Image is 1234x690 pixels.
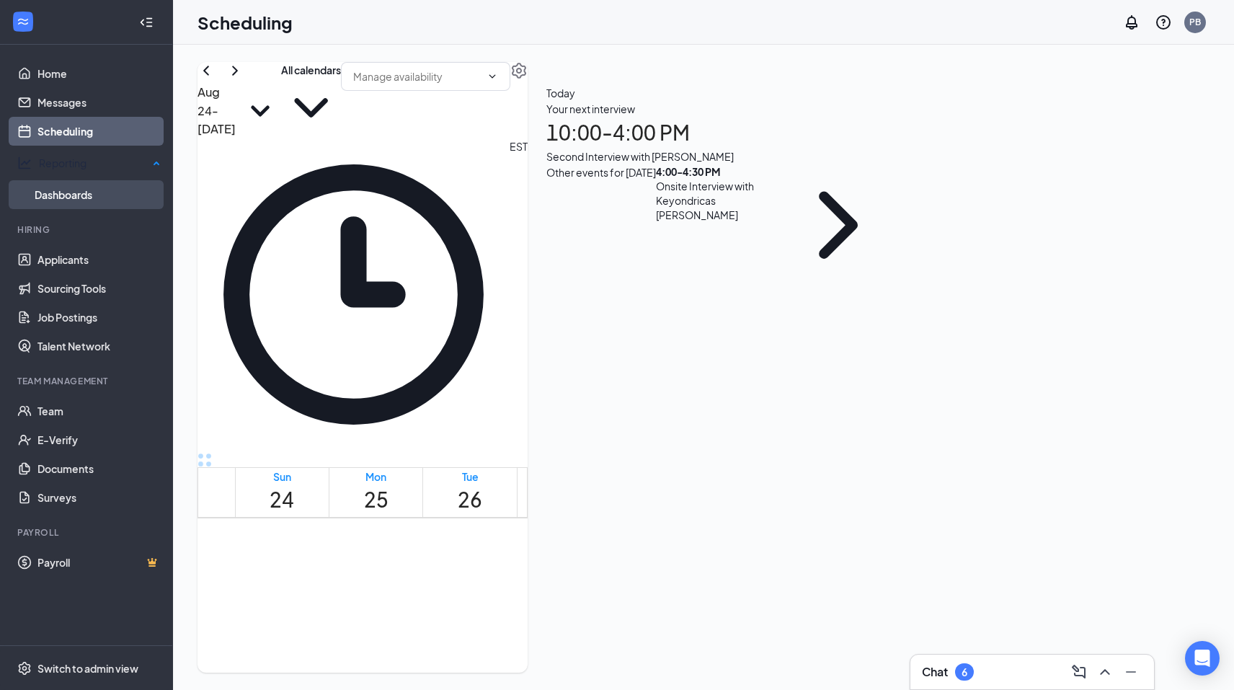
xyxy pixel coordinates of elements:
div: 6 [962,666,967,678]
svg: ChevronRight [226,62,244,79]
h1: Scheduling [197,10,293,35]
div: Payroll [17,526,158,539]
a: Documents [37,454,161,483]
span: EST [510,138,528,451]
svg: Analysis [17,156,32,170]
div: Other events for [DATE] [546,164,656,286]
div: Reporting [39,156,148,170]
a: August 24, 2025 [267,468,297,517]
input: Manage availability [353,68,481,84]
a: Team [37,397,161,425]
svg: ChevronDown [487,71,498,82]
button: Minimize [1119,660,1142,684]
div: Your next interview [546,101,899,117]
div: Second Interview with [PERSON_NAME] [546,149,899,164]
div: 4:00 - 4:30 PM [656,164,778,179]
h3: Aug 24 - [DATE] [197,83,239,138]
a: PayrollCrown [37,548,161,577]
svg: Settings [510,62,528,79]
a: August 26, 2025 [455,468,485,517]
div: PB [1189,16,1201,28]
h3: Chat [922,664,948,680]
div: Team Management [17,375,158,387]
a: Messages [37,88,161,117]
svg: SmallChevronDown [239,90,281,132]
svg: ChevronUp [1096,663,1114,681]
a: Talent Network [37,332,161,361]
a: Job Postings [37,303,161,332]
div: Mon [364,469,389,484]
div: Hiring [17,224,158,236]
h1: 24 [270,484,294,516]
div: Open Intercom Messenger [1185,641,1220,676]
div: Sun [270,469,294,484]
svg: ChevronRight [778,164,900,286]
a: Sourcing Tools [37,274,161,303]
svg: Settings [17,661,32,676]
h1: 25 [364,484,389,516]
div: Switch to admin view [37,661,138,676]
a: Scheduling [37,117,161,146]
button: All calendarsChevronDown [281,62,341,138]
svg: Collapse [139,15,154,30]
a: Dashboards [35,180,161,209]
h1: 26 [458,484,482,516]
svg: Clock [197,138,510,451]
svg: Notifications [1123,14,1140,31]
svg: QuestionInfo [1155,14,1172,31]
a: Surveys [37,483,161,512]
svg: WorkstreamLogo [16,14,30,29]
button: ChevronUp [1093,660,1117,684]
div: Tue [458,469,482,484]
a: Settings [510,62,528,138]
svg: ChevronDown [281,78,341,138]
svg: Minimize [1122,663,1140,681]
h1: 10:00 - 4:00 PM [546,117,899,149]
button: ComposeMessage [1067,660,1091,684]
a: Applicants [37,245,161,274]
a: E-Verify [37,425,161,454]
svg: ComposeMessage [1070,663,1088,681]
svg: ChevronLeft [197,62,215,79]
a: August 25, 2025 [361,468,391,517]
span: Today [546,85,899,101]
a: Home [37,59,161,88]
div: Onsite Interview with Keyondricas [PERSON_NAME] [656,179,778,222]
